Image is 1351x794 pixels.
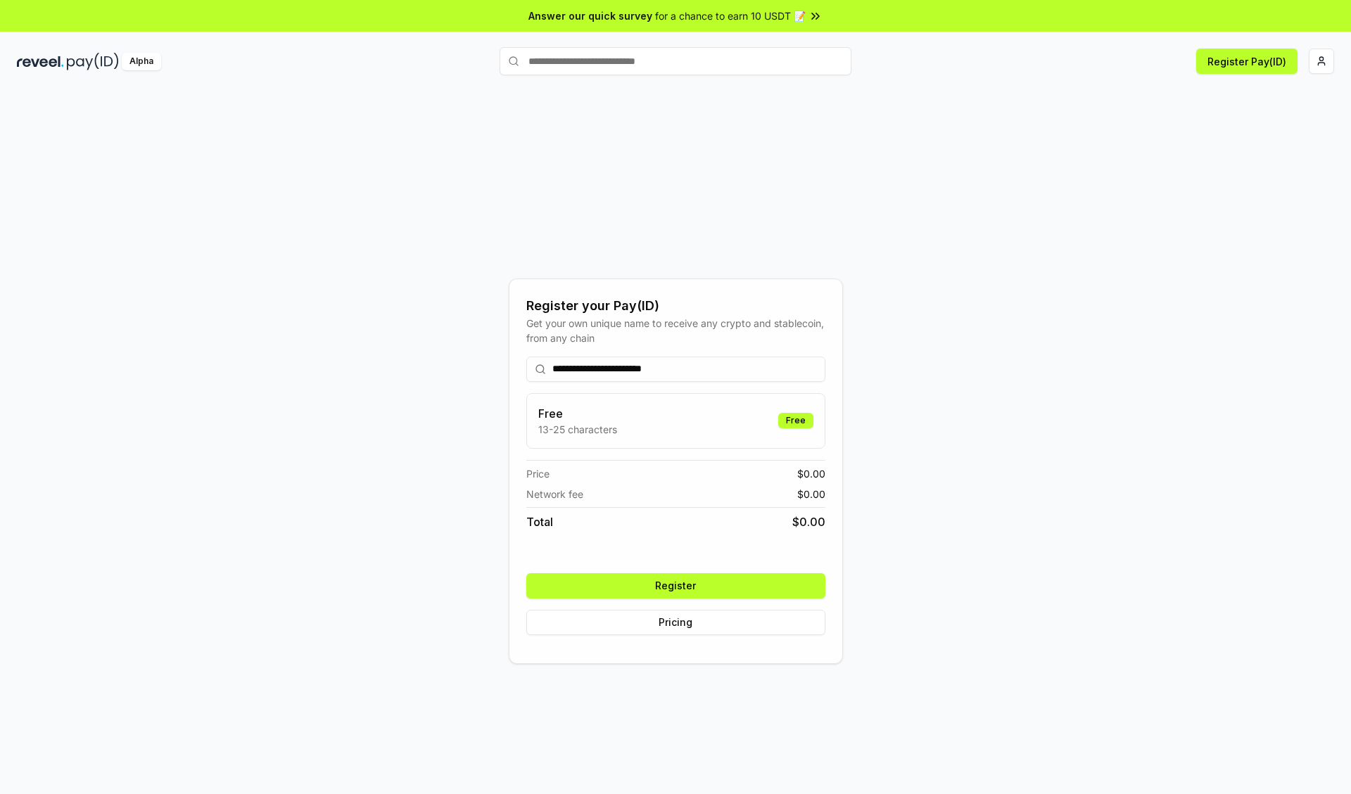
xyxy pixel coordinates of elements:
[122,53,161,70] div: Alpha
[526,610,825,635] button: Pricing
[67,53,119,70] img: pay_id
[526,296,825,316] div: Register your Pay(ID)
[526,466,550,481] span: Price
[655,8,806,23] span: for a chance to earn 10 USDT 📝
[526,487,583,501] span: Network fee
[538,405,617,422] h3: Free
[526,513,553,530] span: Total
[17,53,64,70] img: reveel_dark
[538,422,617,437] p: 13-25 characters
[778,413,813,428] div: Free
[1196,49,1298,74] button: Register Pay(ID)
[797,487,825,501] span: $ 0.00
[526,316,825,345] div: Get your own unique name to receive any crypto and stablecoin, from any chain
[526,573,825,598] button: Register
[797,466,825,481] span: $ 0.00
[528,8,652,23] span: Answer our quick survey
[792,513,825,530] span: $ 0.00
